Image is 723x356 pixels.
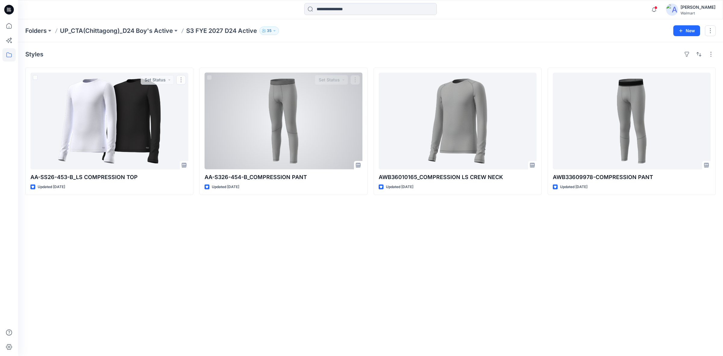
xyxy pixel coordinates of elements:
[38,184,65,190] p: Updated [DATE]
[386,184,413,190] p: Updated [DATE]
[267,27,271,34] p: 35
[60,27,173,35] a: UP_CTA(Chittagong)_D24 Boy's Active
[560,184,587,190] p: Updated [DATE]
[681,11,715,15] div: Walmart
[673,25,700,36] button: New
[379,73,537,169] a: AWB36010165_COMPRESSION LS CREW NECK
[259,27,279,35] button: 35
[553,73,711,169] a: AWB33609978-COMPRESSION PANT
[25,51,43,58] h4: Styles
[30,173,188,181] p: AA-SS26-453-B_LS COMPRESSION TOP
[30,73,188,169] a: AA-SS26-453-B_LS COMPRESSION TOP
[212,184,239,190] p: Updated [DATE]
[553,173,711,181] p: AWB33609978-COMPRESSION PANT
[186,27,257,35] p: S3 FYE 2027 D24 Active
[681,4,715,11] div: [PERSON_NAME]
[205,73,362,169] a: AA-S326-454-B_COMPRESSION PANT
[666,4,678,16] img: avatar
[205,173,362,181] p: AA-S326-454-B_COMPRESSION PANT
[25,27,47,35] a: Folders
[379,173,537,181] p: AWB36010165_COMPRESSION LS CREW NECK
